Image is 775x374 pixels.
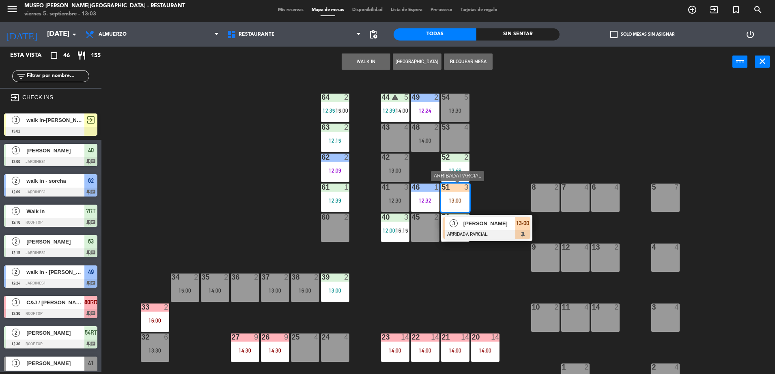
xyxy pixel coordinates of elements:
[434,94,439,101] div: 2
[26,72,89,81] input: Filtrar por nombre...
[321,138,349,143] div: 12:15
[674,184,679,191] div: 7
[755,56,770,68] button: close
[383,227,395,234] span: 12:00
[344,124,349,131] div: 2
[84,297,97,307] span: 80RR
[614,244,619,251] div: 2
[239,32,275,37] span: Restaurante
[584,363,589,371] div: 2
[12,359,20,367] span: 3
[584,184,589,191] div: 4
[69,30,79,39] i: arrow_drop_down
[392,94,398,100] i: warning
[674,363,679,371] div: 4
[26,177,84,185] span: walk in - sorcha
[381,198,409,203] div: 12:30
[464,214,469,221] div: 4
[441,108,469,113] div: 13:30
[431,333,439,341] div: 14
[393,53,441,70] button: [GEOGRAPHIC_DATA]
[26,146,84,155] span: [PERSON_NAME]
[49,51,59,60] i: crop_square
[314,333,319,341] div: 4
[387,8,426,12] span: Lista de Espera
[348,8,387,12] span: Disponibilidad
[12,237,20,246] span: 2
[464,154,469,161] div: 2
[308,8,348,12] span: Mapa de mesas
[381,168,409,173] div: 13:00
[476,28,559,41] div: Sin sentar
[164,303,169,311] div: 2
[344,214,349,221] div: 2
[394,28,476,41] div: Todas
[610,31,674,38] label: Solo mesas sin asignar
[194,274,199,281] div: 2
[456,8,502,12] span: Tarjetas de regalo
[404,94,409,101] div: 5
[554,303,559,311] div: 2
[383,107,395,114] span: 12:39
[584,244,589,251] div: 4
[735,56,745,66] i: power_input
[26,329,84,337] span: [PERSON_NAME]
[86,115,96,125] span: exit_to_app
[4,51,58,60] div: Esta vista
[261,288,289,293] div: 13:00
[461,333,469,341] div: 14
[554,184,559,191] div: 2
[344,154,349,161] div: 2
[26,298,84,307] span: C&J / [PERSON_NAME] & [PERSON_NAME]
[284,274,289,281] div: 2
[88,237,94,246] span: 63
[394,107,396,114] span: |
[463,219,515,228] span: [PERSON_NAME]
[342,53,390,70] button: WALK IN
[344,94,349,101] div: 2
[441,348,469,353] div: 14:00
[464,124,469,131] div: 4
[441,168,469,173] div: 12:46
[12,207,20,215] span: 5
[411,348,439,353] div: 14:00
[758,56,767,66] i: close
[254,274,259,281] div: 2
[434,184,439,191] div: 1
[88,358,94,368] span: 41
[431,171,484,181] div: ARRIBADA PARCIAL
[231,348,259,353] div: 14:30
[336,107,348,114] span: 15:00
[381,348,409,353] div: 14:00
[88,176,94,186] span: 62
[731,5,741,15] i: turned_in_not
[274,8,308,12] span: Mis reservas
[224,274,229,281] div: 2
[88,267,94,277] span: 49
[26,268,84,276] span: walk in - [PERSON_NAME]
